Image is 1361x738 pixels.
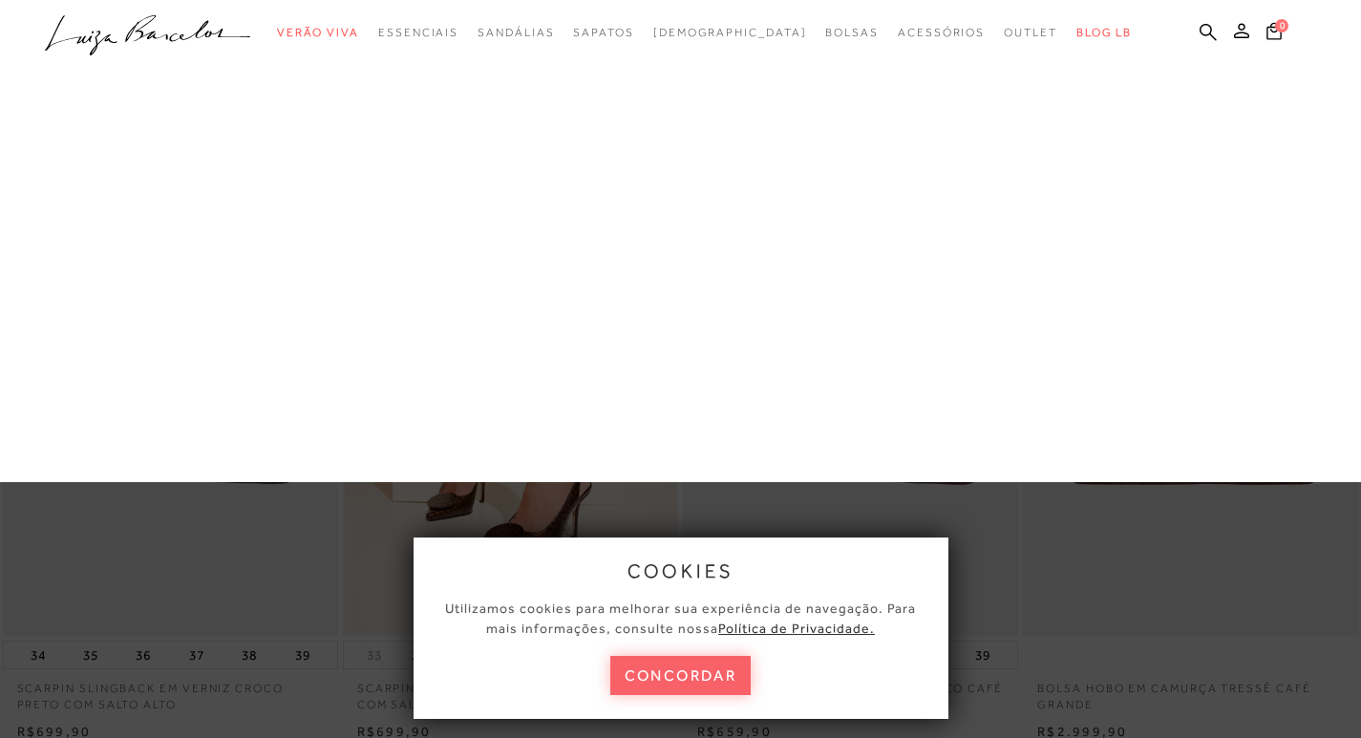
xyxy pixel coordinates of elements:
[653,26,807,39] span: [DEMOGRAPHIC_DATA]
[1275,19,1288,32] span: 0
[1076,26,1132,39] span: BLOG LB
[478,26,554,39] span: Sandálias
[653,15,807,51] a: noSubCategoriesText
[378,26,458,39] span: Essenciais
[718,621,875,636] a: Política de Privacidade.
[277,26,359,39] span: Verão Viva
[825,15,879,51] a: categoryNavScreenReaderText
[378,15,458,51] a: categoryNavScreenReaderText
[610,656,752,695] button: concordar
[573,26,633,39] span: Sapatos
[573,15,633,51] a: categoryNavScreenReaderText
[627,560,734,581] span: cookies
[1004,15,1057,51] a: categoryNavScreenReaderText
[898,26,985,39] span: Acessórios
[1004,26,1057,39] span: Outlet
[825,26,879,39] span: Bolsas
[898,15,985,51] a: categoryNavScreenReaderText
[445,601,916,636] span: Utilizamos cookies para melhorar sua experiência de navegação. Para mais informações, consulte nossa
[1261,21,1287,47] button: 0
[1076,15,1132,51] a: BLOG LB
[478,15,554,51] a: categoryNavScreenReaderText
[277,15,359,51] a: categoryNavScreenReaderText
